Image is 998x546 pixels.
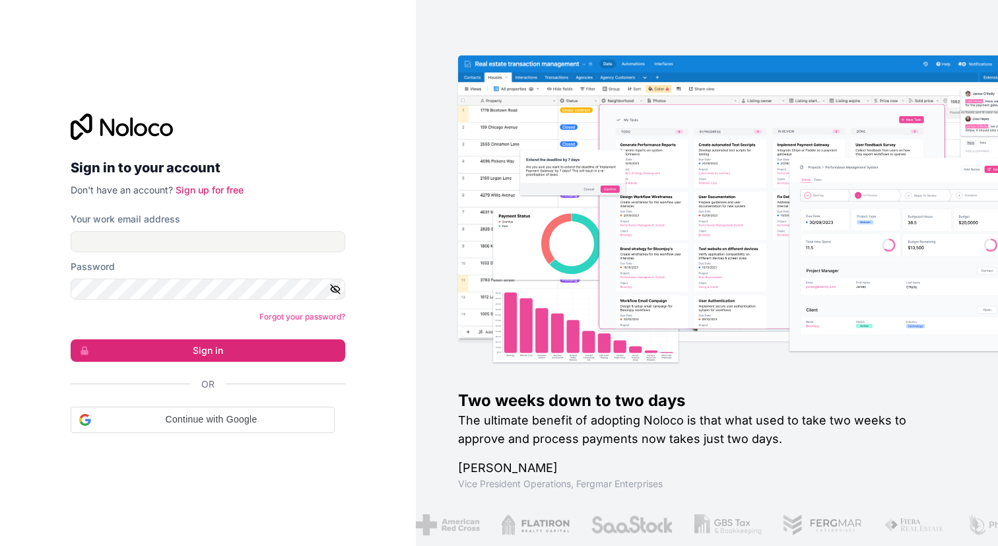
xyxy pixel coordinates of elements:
[458,477,956,491] h1: Vice President Operations , Fergmar Enterprises
[500,514,569,535] img: /assets/flatiron-C8eUkumj.png
[71,184,173,195] span: Don't have an account?
[71,339,345,362] button: Sign in
[458,411,956,448] h2: The ultimate benefit of adopting Noloco is that what used to take two weeks to approve and proces...
[458,459,956,477] h1: [PERSON_NAME]
[589,514,673,535] img: /assets/saastock-C6Zbiodz.png
[176,184,244,195] a: Sign up for free
[201,378,215,391] span: Or
[259,312,345,322] a: Forgot your password?
[71,231,345,252] input: Email address
[71,156,345,180] h2: Sign in to your account
[782,514,862,535] img: /assets/fergmar-CudnrXN5.png
[883,514,945,535] img: /assets/fiera-fwj2N5v4.png
[71,407,335,433] div: Continue with Google
[71,279,345,300] input: Password
[694,514,761,535] img: /assets/gbstax-C-GtDUiK.png
[458,390,956,411] h1: Two weeks down to two days
[71,213,180,226] label: Your work email address
[71,260,115,273] label: Password
[415,514,479,535] img: /assets/american-red-cross-BAupjrZR.png
[96,413,326,427] span: Continue with Google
